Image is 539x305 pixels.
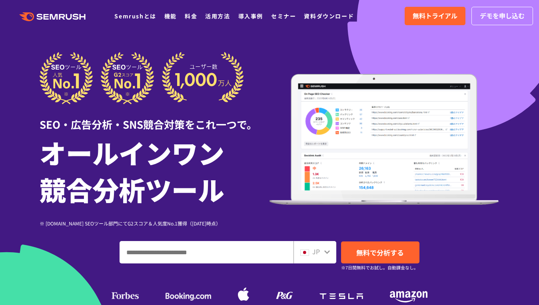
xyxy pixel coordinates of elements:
[312,247,320,256] span: JP
[471,7,533,25] a: デモを申し込む
[164,12,177,20] a: 機能
[405,7,465,25] a: 無料トライアル
[40,219,269,227] div: ※ [DOMAIN_NAME] SEOツール部門にてG2スコア＆人気度No.1獲得（[DATE]時点）
[185,12,197,20] a: 料金
[271,12,296,20] a: セミナー
[40,104,269,132] div: SEO・広告分析・SNS競合対策をこれ一つで。
[238,12,263,20] a: 導入事例
[341,264,418,271] small: ※7日間無料でお試し。自動課金なし。
[341,241,419,263] a: 無料で分析する
[114,12,156,20] a: Semrushとは
[356,247,404,257] span: 無料で分析する
[304,12,354,20] a: 資料ダウンロード
[40,134,269,207] h1: オールインワン 競合分析ツール
[480,11,525,21] span: デモを申し込む
[413,11,457,21] span: 無料トライアル
[205,12,230,20] a: 活用方法
[120,241,293,263] input: ドメイン、キーワードまたはURLを入力してください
